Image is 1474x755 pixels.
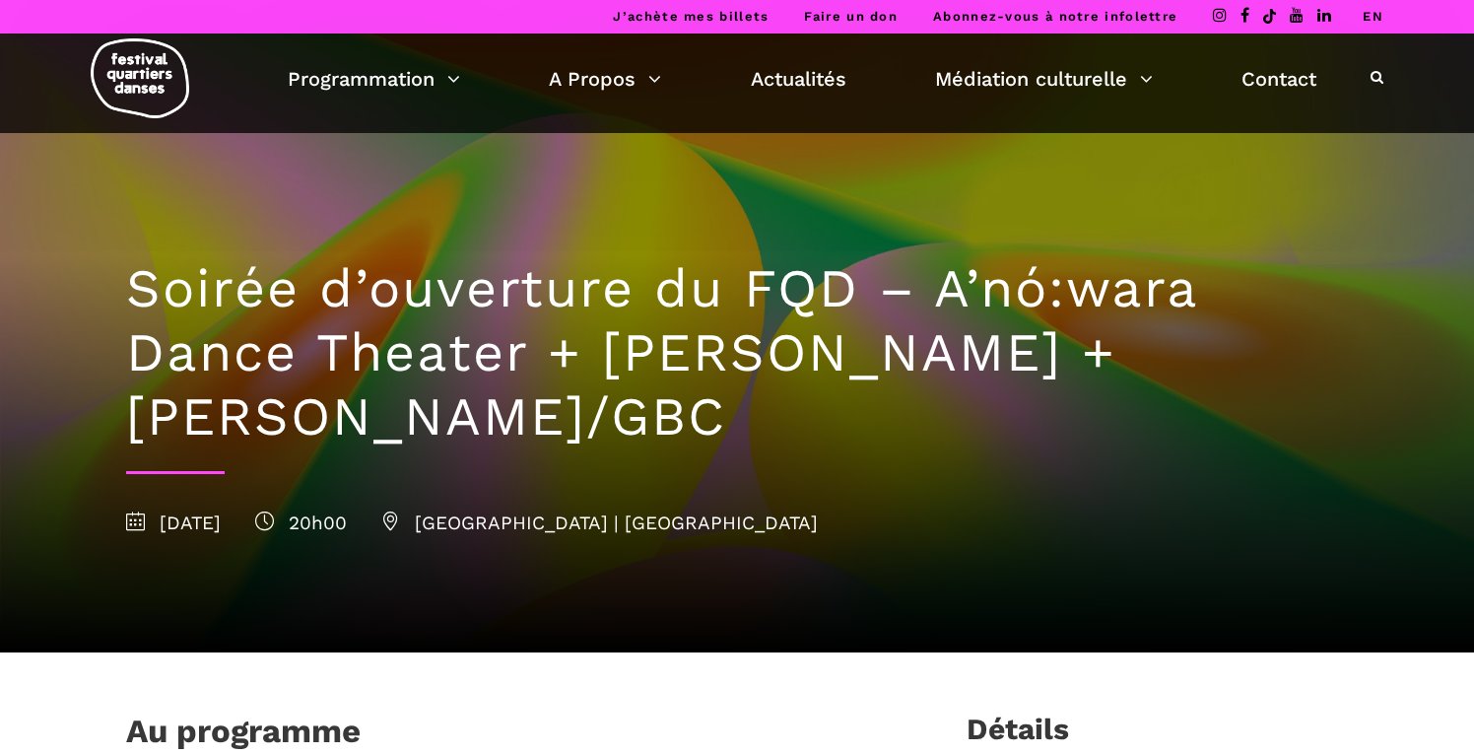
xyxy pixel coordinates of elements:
[804,9,898,24] a: Faire un don
[91,38,189,118] img: logo-fqd-med
[935,62,1153,96] a: Médiation culturelle
[381,512,818,534] span: [GEOGRAPHIC_DATA] | [GEOGRAPHIC_DATA]
[933,9,1177,24] a: Abonnez-vous à notre infolettre
[549,62,661,96] a: A Propos
[126,512,221,534] span: [DATE]
[1363,9,1383,24] a: EN
[751,62,846,96] a: Actualités
[1241,62,1316,96] a: Contact
[288,62,460,96] a: Programmation
[126,257,1348,448] h1: Soirée d’ouverture du FQD – A’nó:wara Dance Theater + [PERSON_NAME] + [PERSON_NAME]/GBC
[255,512,347,534] span: 20h00
[613,9,769,24] a: J’achète mes billets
